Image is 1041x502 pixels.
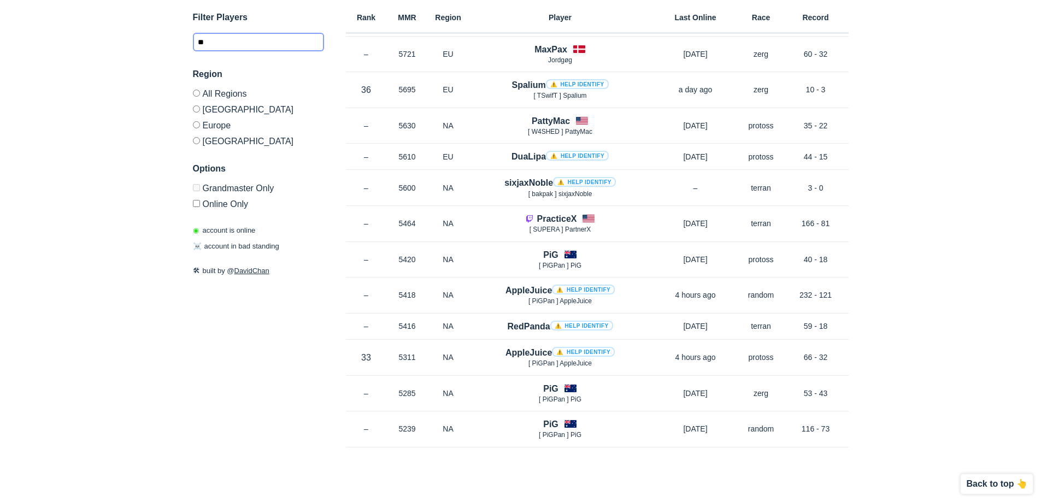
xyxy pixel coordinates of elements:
[739,151,783,162] p: protoss
[783,49,849,60] p: 60 - 32
[428,352,469,363] p: NA
[533,92,586,99] span: [ TSwifТ ] Spalium
[504,176,616,189] h4: sixjaxNoble
[550,321,613,330] a: ⚠️ Help identify
[428,49,469,60] p: EU
[548,56,572,64] span: Jordgøg
[505,346,615,359] h4: AppleJuice
[552,285,615,294] a: ⚠️ Help identify
[193,90,324,101] label: All Regions
[387,254,428,265] p: 5420
[652,120,739,131] p: [DATE]
[783,218,849,229] p: 166 - 81
[739,49,783,60] p: zerg
[387,182,428,193] p: 5600
[652,14,739,21] h6: Last Online
[193,226,199,234] span: ◉
[739,182,783,193] p: terran
[739,84,783,95] p: zerg
[387,321,428,332] p: 5416
[652,49,739,60] p: [DATE]
[652,254,739,265] p: [DATE]
[193,121,200,128] input: Europe
[346,321,387,332] p: –
[193,184,324,196] label: Only Show accounts currently in Grandmaster
[783,84,849,95] p: 10 - 3
[346,49,387,60] p: –
[739,290,783,300] p: random
[193,90,200,97] input: All Regions
[525,214,537,223] a: Player is streaming on Twitch
[652,151,739,162] p: [DATE]
[193,196,324,209] label: Only show accounts currently laddering
[346,151,387,162] p: –
[428,120,469,131] p: NA
[652,423,739,434] p: [DATE]
[193,200,200,207] input: Online Only
[783,182,849,193] p: 3 - 0
[346,388,387,399] p: –
[783,14,849,21] h6: Record
[537,212,577,225] h4: PracticeX
[507,320,613,333] h4: RedPanda
[528,359,592,367] span: [ PiGPan ] AppleJuice
[387,218,428,229] p: 5464
[346,351,387,364] p: 33
[543,249,558,261] h4: PiG
[428,218,469,229] p: NA
[783,120,849,131] p: 35 - 22
[532,115,570,127] h4: PattyMac
[652,388,739,399] p: [DATE]
[346,290,387,300] p: –
[428,84,469,95] p: EU
[528,128,592,135] span: [ W4SHED ] PattyMac
[546,151,609,161] a: ⚠️ Help identify
[783,254,849,265] p: 40 - 18
[511,79,608,91] h4: Spalium
[193,267,200,275] span: 🛠
[428,290,469,300] p: NA
[652,321,739,332] p: [DATE]
[652,352,739,363] p: 4 hours ago
[511,150,609,163] h4: DuaLipa
[783,352,849,363] p: 66 - 32
[652,290,739,300] p: 4 hours ago
[428,388,469,399] p: NA
[346,120,387,131] p: –
[783,321,849,332] p: 59 - 18
[193,137,200,144] input: [GEOGRAPHIC_DATA]
[234,267,269,275] a: DavidChan
[428,151,469,162] p: EU
[539,431,581,439] span: [ PiGPan ] PiG
[193,101,324,117] label: [GEOGRAPHIC_DATA]
[387,14,428,21] h6: MMR
[428,423,469,434] p: NA
[652,182,739,193] p: –
[387,151,428,162] p: 5610
[387,388,428,399] p: 5285
[193,265,324,276] p: built by @
[387,290,428,300] p: 5418
[739,423,783,434] p: random
[539,395,581,403] span: [ PiGPan ] PiG
[525,214,534,223] img: icon-twitch.7daa0e80.svg
[346,254,387,265] p: –
[539,262,581,269] span: [ PiGPan ] PiG
[469,14,652,21] h6: Player
[193,11,324,24] h3: Filter Players
[346,218,387,229] p: –
[387,84,428,95] p: 5695
[193,133,324,146] label: [GEOGRAPHIC_DATA]
[553,177,616,187] a: ⚠️ Help identify
[528,297,592,305] span: [ PiGPan ] AppleJuice
[739,14,783,21] h6: Race
[428,182,469,193] p: NA
[739,218,783,229] p: terran
[346,182,387,193] p: –
[346,84,387,96] p: 36
[387,352,428,363] p: 5311
[783,290,849,300] p: 232 - 121
[528,190,592,198] span: [ bakpak ] sixjaxNoble
[193,225,256,236] p: account is online
[739,388,783,399] p: zerg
